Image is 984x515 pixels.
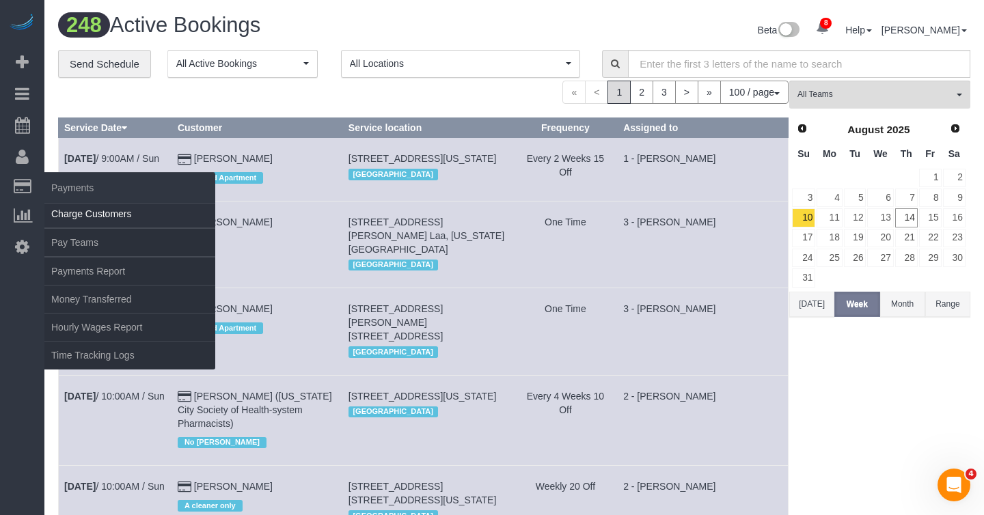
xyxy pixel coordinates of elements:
[886,124,910,135] span: 2025
[618,118,789,138] th: Assigned to
[348,256,508,274] div: Location
[172,138,342,201] td: Customer
[44,257,215,285] a: Payments Report
[844,208,866,227] a: 12
[809,14,836,44] a: 8
[938,469,970,501] iframe: Intercom live chat
[44,342,215,369] a: Time Tracking Logs
[178,437,266,448] span: No [PERSON_NAME]
[834,292,879,317] button: Week
[919,208,942,227] a: 15
[618,288,789,375] td: Assigned to
[867,249,893,267] a: 27
[618,375,789,465] td: Assigned to
[867,208,893,227] a: 13
[789,81,970,102] ol: All Teams
[64,391,96,402] b: [DATE]
[630,81,653,104] a: 2
[59,138,172,201] td: Schedule date
[919,169,942,187] a: 1
[44,172,215,204] span: Payments
[64,481,96,492] b: [DATE]
[925,148,935,159] span: Friday
[950,123,961,134] span: Next
[341,50,580,78] ol: All Locations
[172,201,342,288] td: Customer
[58,50,151,79] a: Send Schedule
[792,229,815,247] a: 17
[44,199,215,370] ul: Payments
[919,189,942,207] a: 8
[178,155,191,165] i: Credit Card Payment
[342,201,513,288] td: Service location
[348,303,443,342] span: [STREET_ADDRESS][PERSON_NAME] [STREET_ADDRESS]
[943,249,966,267] a: 30
[919,229,942,247] a: 22
[943,208,966,227] a: 16
[194,217,273,227] a: [PERSON_NAME]
[348,260,438,270] span: [GEOGRAPHIC_DATA]
[342,118,513,138] th: Service location
[823,148,836,159] span: Monday
[348,403,508,421] div: Location
[925,292,970,317] button: Range
[919,249,942,267] a: 29
[59,118,172,138] th: Service Date
[44,229,215,256] a: Pay Teams
[348,391,497,402] span: [STREET_ADDRESS][US_STATE]
[348,169,438,180] span: [GEOGRAPHIC_DATA]
[350,57,562,70] span: All Locations
[513,201,618,288] td: Frequency
[342,375,513,465] td: Service location
[943,169,966,187] a: 2
[58,12,110,38] span: 248
[880,292,925,317] button: Month
[8,14,36,33] img: Automaid Logo
[342,138,513,201] td: Service location
[966,469,976,479] span: 4
[792,268,815,287] a: 31
[873,148,888,159] span: Wednesday
[348,406,438,417] span: [GEOGRAPHIC_DATA]
[797,148,810,159] span: Sunday
[817,189,842,207] a: 4
[167,50,318,78] button: All Active Bookings
[58,14,504,37] h1: Active Bookings
[44,200,215,227] a: Charge Customers
[820,18,832,29] span: 8
[348,343,508,361] div: Location
[792,208,815,227] a: 10
[513,375,618,465] td: Frequency
[867,229,893,247] a: 20
[618,201,789,288] td: Assigned to
[178,322,263,333] span: Standard Apartment
[513,118,618,138] th: Frequency
[844,189,866,207] a: 5
[943,229,966,247] a: 23
[895,208,918,227] a: 14
[817,208,842,227] a: 11
[901,148,912,159] span: Thursday
[720,81,789,104] button: 100 / page
[793,120,812,139] a: Prev
[194,153,273,164] a: [PERSON_NAME]
[513,138,618,201] td: Frequency
[44,314,215,341] a: Hourly Wages Report
[789,81,970,109] button: All Teams
[562,81,789,104] nav: Pagination navigation
[792,189,815,207] a: 3
[178,500,243,511] span: A cleaner only
[194,481,273,492] a: [PERSON_NAME]
[178,391,332,429] a: [PERSON_NAME] ([US_STATE] City Society of Health-system Pharmacists)
[895,229,918,247] a: 21
[562,81,586,104] span: «
[698,81,721,104] a: »
[172,288,342,375] td: Customer
[348,165,508,183] div: Location
[172,118,342,138] th: Customer
[653,81,676,104] a: 3
[817,229,842,247] a: 18
[585,81,608,104] span: <
[847,124,884,135] span: August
